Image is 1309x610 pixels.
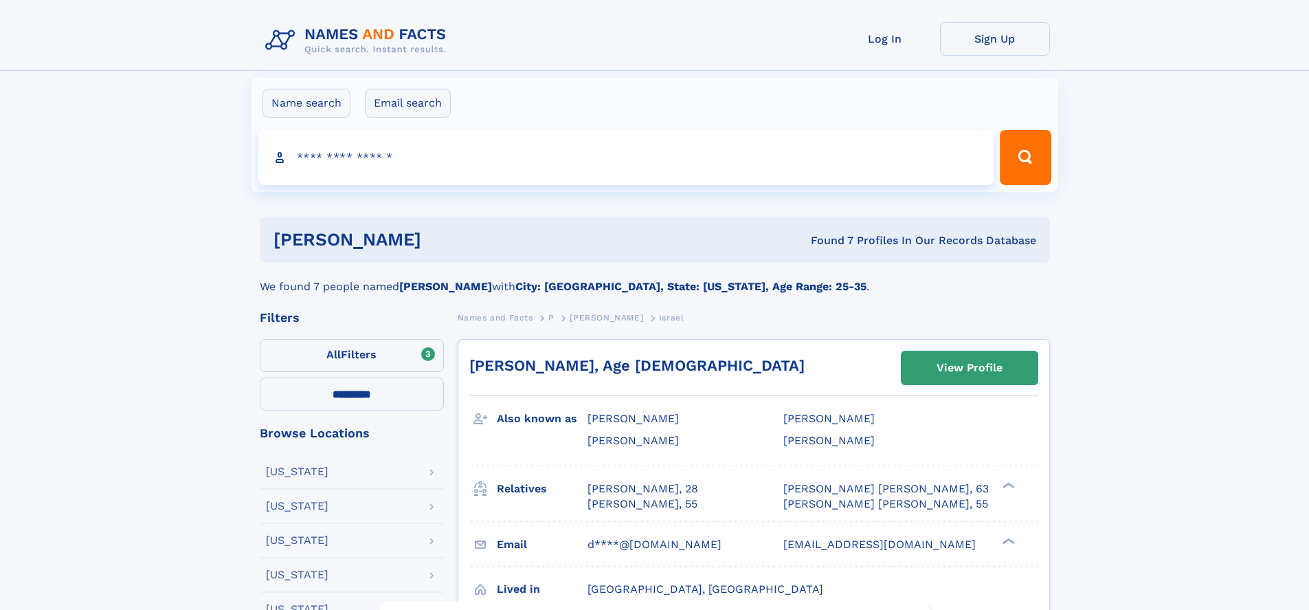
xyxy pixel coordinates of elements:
[326,348,341,361] span: All
[588,582,823,596] span: [GEOGRAPHIC_DATA], [GEOGRAPHIC_DATA]
[588,497,697,512] a: [PERSON_NAME], 55
[260,262,1050,295] div: We found 7 people named with .
[783,434,875,447] span: [PERSON_NAME]
[497,477,588,501] h3: Relatives
[999,536,1016,545] div: ❯
[260,427,444,439] div: Browse Locations
[469,357,805,374] a: [PERSON_NAME], Age [DEMOGRAPHIC_DATA]
[365,89,451,118] label: Email search
[262,89,350,118] label: Name search
[258,130,994,185] input: search input
[588,481,698,497] a: [PERSON_NAME], 28
[588,412,679,425] span: [PERSON_NAME]
[548,313,555,323] span: P
[659,313,684,323] span: Israel
[902,351,1038,384] a: View Profile
[273,231,616,248] h1: [PERSON_NAME]
[783,497,988,512] a: [PERSON_NAME] [PERSON_NAME], 55
[570,313,643,323] span: [PERSON_NAME]
[783,412,875,425] span: [PERSON_NAME]
[260,339,444,372] label: Filters
[458,309,533,326] a: Names and Facts
[266,466,328,477] div: [US_STATE]
[588,434,679,447] span: [PERSON_NAME]
[1000,130,1051,185] button: Search Button
[266,569,328,580] div: [US_STATE]
[260,22,458,59] img: Logo Names and Facts
[940,22,1050,56] a: Sign Up
[399,280,492,293] b: [PERSON_NAME]
[497,407,588,431] h3: Also known as
[497,578,588,601] h3: Lived in
[830,22,940,56] a: Log In
[497,533,588,556] h3: Email
[999,481,1016,490] div: ❯
[548,309,555,326] a: P
[570,309,643,326] a: [PERSON_NAME]
[515,280,866,293] b: City: [GEOGRAPHIC_DATA], State: [US_STATE], Age Range: 25-35
[616,233,1036,248] div: Found 7 Profiles In Our Records Database
[783,538,976,551] span: [EMAIL_ADDRESS][DOMAIN_NAME]
[937,352,1003,384] div: View Profile
[266,501,328,512] div: [US_STATE]
[783,481,989,497] a: [PERSON_NAME] [PERSON_NAME], 63
[266,535,328,546] div: [US_STATE]
[260,312,444,324] div: Filters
